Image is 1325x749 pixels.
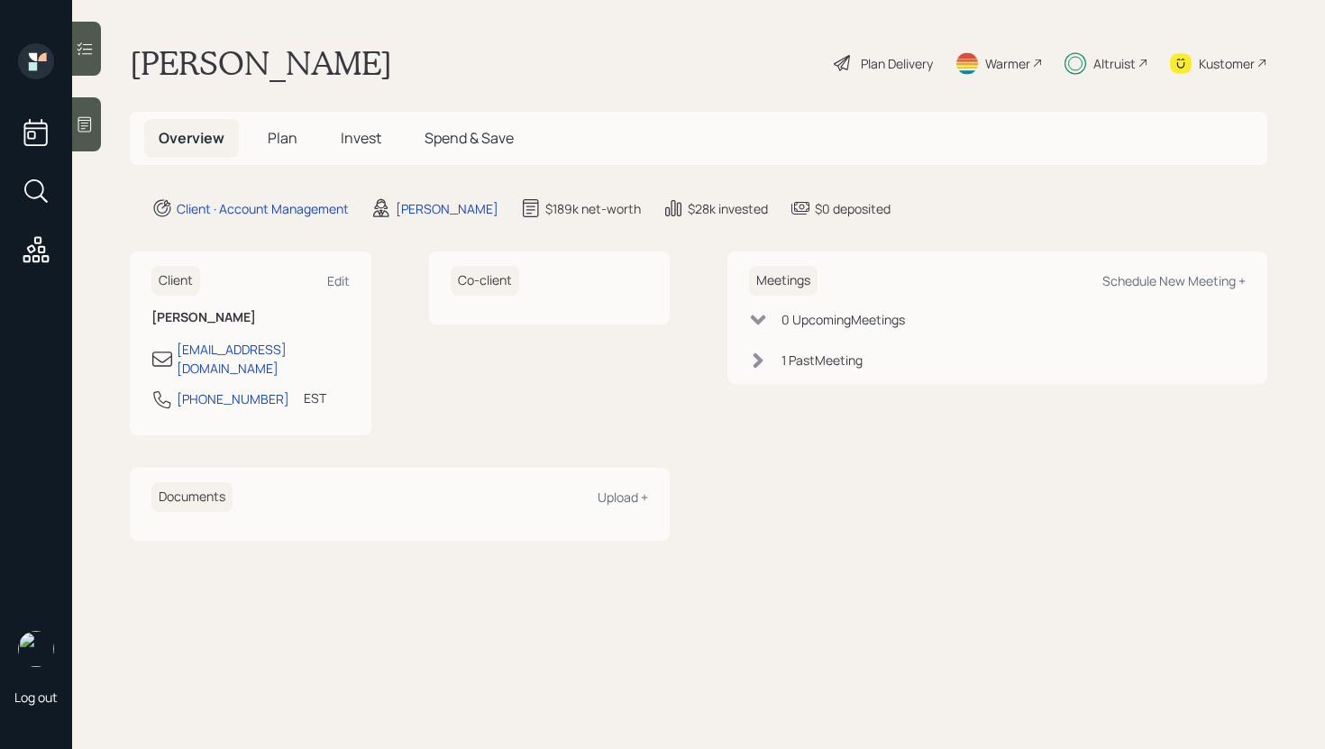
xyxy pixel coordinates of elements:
[985,54,1030,73] div: Warmer
[14,689,58,706] div: Log out
[545,199,641,218] div: $189k net-worth
[177,199,349,218] div: Client · Account Management
[451,266,519,296] h6: Co-client
[1093,54,1136,73] div: Altruist
[688,199,768,218] div: $28k invested
[749,266,818,296] h6: Meetings
[177,340,350,378] div: [EMAIL_ADDRESS][DOMAIN_NAME]
[425,128,514,148] span: Spend & Save
[151,266,200,296] h6: Client
[177,389,289,408] div: [PHONE_NUMBER]
[18,631,54,667] img: retirable_logo.png
[1199,54,1255,73] div: Kustomer
[327,272,350,289] div: Edit
[151,310,350,325] h6: [PERSON_NAME]
[151,482,233,512] h6: Documents
[781,351,863,370] div: 1 Past Meeting
[598,489,648,506] div: Upload +
[159,128,224,148] span: Overview
[861,54,933,73] div: Plan Delivery
[781,310,905,329] div: 0 Upcoming Meeting s
[341,128,381,148] span: Invest
[815,199,891,218] div: $0 deposited
[396,199,498,218] div: [PERSON_NAME]
[130,43,392,83] h1: [PERSON_NAME]
[304,388,326,407] div: EST
[268,128,297,148] span: Plan
[1102,272,1246,289] div: Schedule New Meeting +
